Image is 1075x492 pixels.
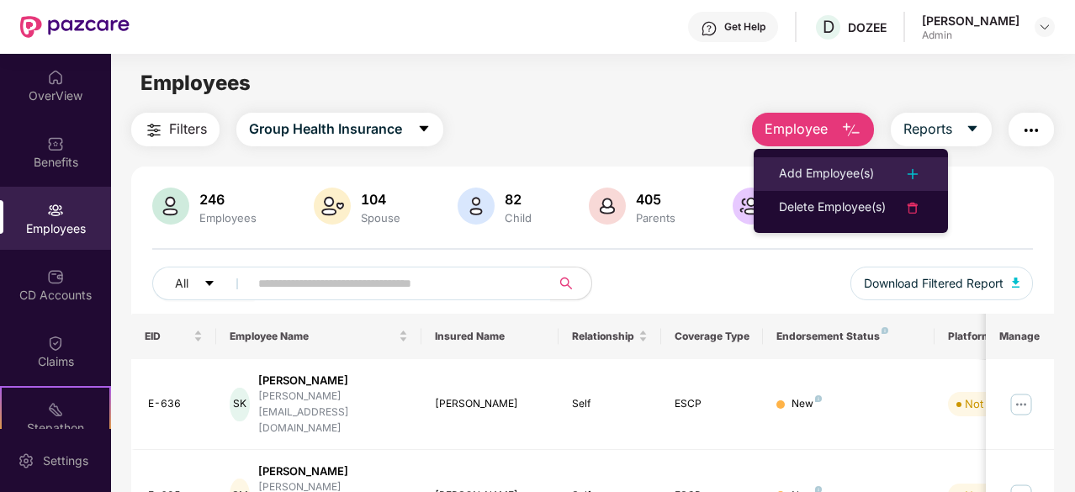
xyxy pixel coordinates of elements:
span: Employee [765,119,828,140]
img: svg+xml;base64,PHN2ZyBpZD0iQ0RfQWNjb3VudHMiIGRhdGEtbmFtZT0iQ0QgQWNjb3VudHMiIHhtbG5zPSJodHRwOi8vd3... [47,268,64,285]
div: SK [230,388,249,421]
div: 82 [501,191,535,208]
img: svg+xml;base64,PHN2ZyBpZD0iU2V0dGluZy0yMHgyMCIgeG1sbnM9Imh0dHA6Ly93d3cudzMub3JnLzIwMDAvc3ZnIiB3aW... [18,452,34,469]
span: Employee Name [230,330,395,343]
div: Self [572,396,648,412]
div: 405 [633,191,679,208]
span: EID [145,330,191,343]
span: caret-down [204,278,215,291]
button: Employee [752,113,874,146]
div: Delete Employee(s) [779,198,886,218]
div: DOZEE [848,19,887,35]
img: svg+xml;base64,PHN2ZyB4bWxucz0iaHR0cDovL3d3dy53My5vcmcvMjAwMC9zdmciIHhtbG5zOnhsaW5rPSJodHRwOi8vd3... [314,188,351,225]
span: Relationship [572,330,635,343]
div: [PERSON_NAME] [435,396,545,412]
div: 104 [357,191,404,208]
th: Manage [986,314,1054,359]
div: Settings [38,452,93,469]
img: svg+xml;base64,PHN2ZyB4bWxucz0iaHR0cDovL3d3dy53My5vcmcvMjAwMC9zdmciIHdpZHRoPSI4IiBoZWlnaHQ9IjgiIH... [882,327,888,334]
img: svg+xml;base64,PHN2ZyBpZD0iSG9tZSIgeG1sbnM9Imh0dHA6Ly93d3cudzMub3JnLzIwMDAvc3ZnIiB3aWR0aD0iMjAiIG... [47,69,64,86]
div: Admin [922,29,1019,42]
span: Employees [140,71,251,95]
span: search [550,277,583,290]
img: svg+xml;base64,PHN2ZyBpZD0iQmVuZWZpdHMiIHhtbG5zPSJodHRwOi8vd3d3LnczLm9yZy8yMDAwL3N2ZyIgd2lkdGg9Ij... [47,135,64,152]
span: caret-down [417,122,431,137]
th: Insured Name [421,314,559,359]
div: Child [501,211,535,225]
div: Not Verified [965,395,1026,412]
img: svg+xml;base64,PHN2ZyB4bWxucz0iaHR0cDovL3d3dy53My5vcmcvMjAwMC9zdmciIHhtbG5zOnhsaW5rPSJodHRwOi8vd3... [1012,278,1020,288]
div: E-636 [148,396,204,412]
span: caret-down [966,122,979,137]
button: Filters [131,113,220,146]
img: svg+xml;base64,PHN2ZyB4bWxucz0iaHR0cDovL3d3dy53My5vcmcvMjAwMC9zdmciIHhtbG5zOnhsaW5rPSJodHRwOi8vd3... [733,188,770,225]
div: [PERSON_NAME] [922,13,1019,29]
span: Group Health Insurance [249,119,402,140]
span: Filters [169,119,207,140]
img: svg+xml;base64,PHN2ZyB4bWxucz0iaHR0cDovL3d3dy53My5vcmcvMjAwMC9zdmciIHhtbG5zOnhsaW5rPSJodHRwOi8vd3... [841,120,861,140]
div: Parents [633,211,679,225]
img: svg+xml;base64,PHN2ZyB4bWxucz0iaHR0cDovL3d3dy53My5vcmcvMjAwMC9zdmciIHdpZHRoPSI4IiBoZWlnaHQ9IjgiIH... [815,395,822,402]
button: Reportscaret-down [891,113,992,146]
img: svg+xml;base64,PHN2ZyB4bWxucz0iaHR0cDovL3d3dy53My5vcmcvMjAwMC9zdmciIHdpZHRoPSIyNCIgaGVpZ2h0PSIyNC... [903,198,923,218]
div: Stepathon [2,420,109,436]
th: EID [131,314,217,359]
div: [PERSON_NAME] [258,463,408,479]
div: Spouse [357,211,404,225]
button: Group Health Insurancecaret-down [236,113,443,146]
div: Endorsement Status [776,330,920,343]
div: Employees [196,211,260,225]
th: Relationship [559,314,661,359]
img: New Pazcare Logo [20,16,130,38]
button: Download Filtered Report [850,267,1034,300]
img: svg+xml;base64,PHN2ZyB4bWxucz0iaHR0cDovL3d3dy53My5vcmcvMjAwMC9zdmciIHdpZHRoPSIyNCIgaGVpZ2h0PSIyNC... [1021,120,1041,140]
div: [PERSON_NAME][EMAIL_ADDRESS][DOMAIN_NAME] [258,389,408,436]
img: svg+xml;base64,PHN2ZyBpZD0iSGVscC0zMngzMiIgeG1sbnM9Imh0dHA6Ly93d3cudzMub3JnLzIwMDAvc3ZnIiB3aWR0aD... [701,20,718,37]
span: Reports [903,119,952,140]
img: svg+xml;base64,PHN2ZyB4bWxucz0iaHR0cDovL3d3dy53My5vcmcvMjAwMC9zdmciIHhtbG5zOnhsaW5rPSJodHRwOi8vd3... [458,188,495,225]
img: svg+xml;base64,PHN2ZyB4bWxucz0iaHR0cDovL3d3dy53My5vcmcvMjAwMC9zdmciIHhtbG5zOnhsaW5rPSJodHRwOi8vd3... [152,188,189,225]
span: All [175,274,188,293]
th: Coverage Type [661,314,764,359]
img: svg+xml;base64,PHN2ZyB4bWxucz0iaHR0cDovL3d3dy53My5vcmcvMjAwMC9zdmciIHdpZHRoPSIyMSIgaGVpZ2h0PSIyMC... [47,401,64,418]
img: svg+xml;base64,PHN2ZyBpZD0iRW1wbG95ZWVzIiB4bWxucz0iaHR0cDovL3d3dy53My5vcmcvMjAwMC9zdmciIHdpZHRoPS... [47,202,64,219]
div: Get Help [724,20,765,34]
div: 246 [196,191,260,208]
button: search [550,267,592,300]
img: svg+xml;base64,PHN2ZyBpZD0iQ2xhaW0iIHhtbG5zPSJodHRwOi8vd3d3LnczLm9yZy8yMDAwL3N2ZyIgd2lkdGg9IjIwIi... [47,335,64,352]
th: Employee Name [216,314,421,359]
img: svg+xml;base64,PHN2ZyB4bWxucz0iaHR0cDovL3d3dy53My5vcmcvMjAwMC9zdmciIHhtbG5zOnhsaW5rPSJodHRwOi8vd3... [589,188,626,225]
div: Add Employee(s) [779,164,874,184]
div: Platform Status [948,330,1041,343]
div: ESCP [675,396,750,412]
span: Download Filtered Report [864,274,1004,293]
img: manageButton [1008,391,1035,418]
div: New [792,396,822,412]
img: svg+xml;base64,PHN2ZyB4bWxucz0iaHR0cDovL3d3dy53My5vcmcvMjAwMC9zdmciIHdpZHRoPSIyNCIgaGVpZ2h0PSIyNC... [903,164,923,184]
img: svg+xml;base64,PHN2ZyBpZD0iRHJvcGRvd24tMzJ4MzIiIHhtbG5zPSJodHRwOi8vd3d3LnczLm9yZy8yMDAwL3N2ZyIgd2... [1038,20,1051,34]
img: svg+xml;base64,PHN2ZyB4bWxucz0iaHR0cDovL3d3dy53My5vcmcvMjAwMC9zdmciIHdpZHRoPSIyNCIgaGVpZ2h0PSIyNC... [144,120,164,140]
div: [PERSON_NAME] [258,373,408,389]
button: Allcaret-down [152,267,255,300]
span: D [823,17,834,37]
